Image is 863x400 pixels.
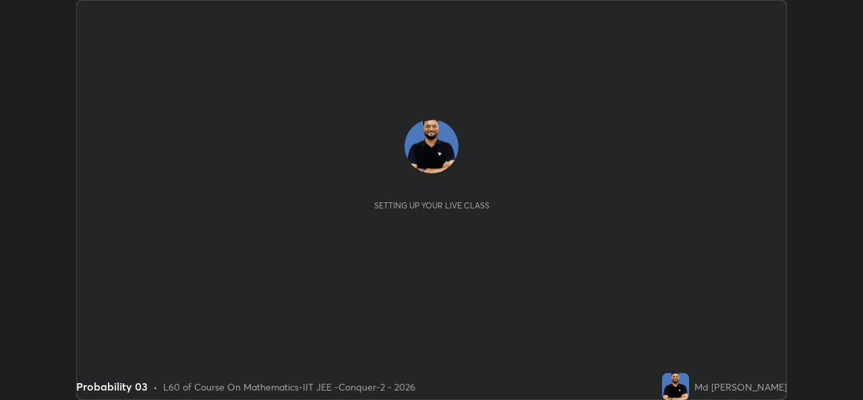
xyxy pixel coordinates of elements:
div: Setting up your live class [374,200,489,210]
div: • [153,380,158,394]
img: 2958a625379348b7bd8472edfd5724da.jpg [662,373,689,400]
div: Probability 03 [76,378,148,395]
div: Md [PERSON_NAME] [694,380,787,394]
img: 2958a625379348b7bd8472edfd5724da.jpg [405,119,458,173]
div: L60 of Course On Mathematics-IIT JEE -Conquer-2 - 2026 [163,380,415,394]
